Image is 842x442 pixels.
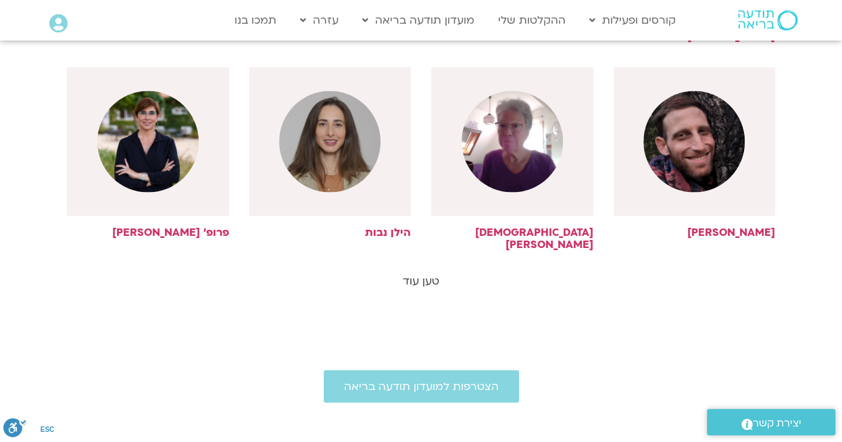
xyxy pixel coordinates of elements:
[344,380,499,393] span: הצטרפות למועדון תודעה בריאה
[753,414,801,433] span: יצירת קשר
[403,274,439,289] a: טען עוד
[67,226,229,239] h6: פרופ' [PERSON_NAME]
[738,10,797,30] img: תודעה בריאה
[249,68,412,239] a: הילן נבות
[462,91,563,193] img: %D7%99%D7%94%D7%95%D7%93%D7%99%D7%AA-%D7%9C%D7%95%D7%91%D7%9C.jpg
[491,7,572,33] a: ההקלטות שלי
[614,18,776,43] h6: [PERSON_NAME] [PERSON_NAME]
[324,370,519,403] a: הצטרפות למועדון תודעה בריאה
[643,91,745,193] img: WhatsApp-Image-2025-03-05-at-10.27.06.jpeg
[707,409,835,435] a: יצירת קשר
[431,226,593,251] h6: [DEMOGRAPHIC_DATA][PERSON_NAME]
[431,68,593,251] a: [DEMOGRAPHIC_DATA][PERSON_NAME]
[355,7,481,33] a: מועדון תודעה בריאה
[97,91,199,193] img: %D7%93%D7%A8-%D7%A0%D7%90%D7%95%D7%94-%D7%9C%D7%95%D7%99%D7%98-%D7%91%D7%9F-%D7%A0%D7%95%D7%9F-%D...
[249,226,412,239] h6: הילן נבות
[279,91,380,193] img: %D7%94%D7%99%D7%9C%D7%9F-%D7%A0%D7%91%D7%95%D7%AA-%D7%A2%D7%9E%D7%95%D7%93-%D7%9E%D7%A8%D7%A6%D7%...
[614,226,776,239] h6: [PERSON_NAME]
[67,68,229,239] a: פרופ' [PERSON_NAME]
[614,68,776,239] a: [PERSON_NAME]
[583,7,683,33] a: קורסים ופעילות
[228,7,283,33] a: תמכו בנו
[293,7,345,33] a: עזרה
